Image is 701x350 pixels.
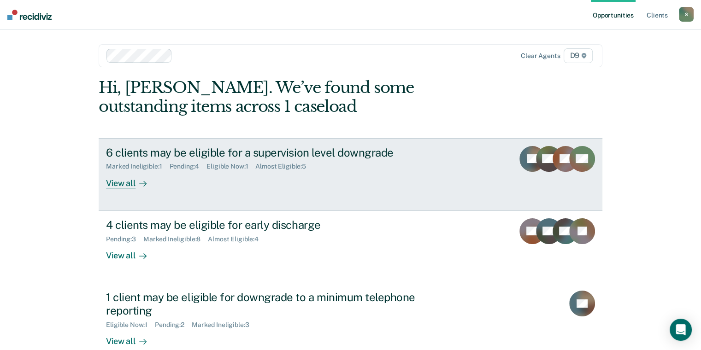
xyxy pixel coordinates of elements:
[143,235,208,243] div: Marked Ineligible : 8
[106,163,169,170] div: Marked Ineligible : 1
[208,235,266,243] div: Almost Eligible : 4
[155,321,192,329] div: Pending : 2
[99,211,602,283] a: 4 clients may be eligible for early dischargePending:3Marked Ineligible:8Almost Eligible:4View all
[106,328,158,346] div: View all
[106,218,430,232] div: 4 clients may be eligible for early discharge
[106,146,430,159] div: 6 clients may be eligible for a supervision level downgrade
[192,321,256,329] div: Marked Ineligible : 3
[170,163,207,170] div: Pending : 4
[106,321,155,329] div: Eligible Now : 1
[106,243,158,261] div: View all
[679,7,694,22] button: S
[99,138,602,211] a: 6 clients may be eligible for a supervision level downgradeMarked Ineligible:1Pending:4Eligible N...
[670,319,692,341] div: Open Intercom Messenger
[7,10,52,20] img: Recidiviz
[106,291,430,317] div: 1 client may be eligible for downgrade to a minimum telephone reporting
[106,235,143,243] div: Pending : 3
[564,48,593,63] span: D9
[106,170,158,188] div: View all
[521,52,560,60] div: Clear agents
[255,163,313,170] div: Almost Eligible : 5
[206,163,255,170] div: Eligible Now : 1
[99,78,501,116] div: Hi, [PERSON_NAME]. We’ve found some outstanding items across 1 caseload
